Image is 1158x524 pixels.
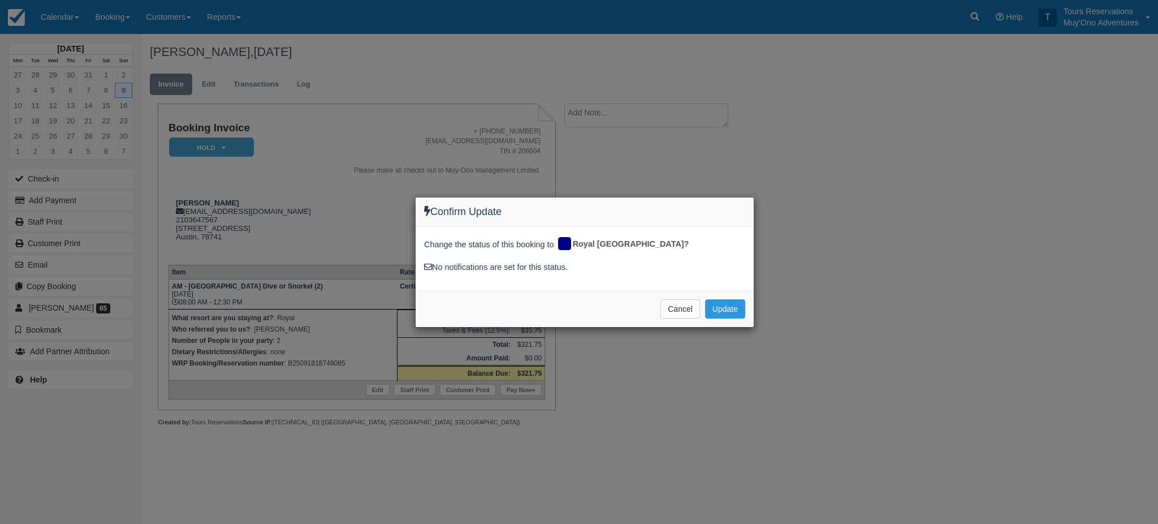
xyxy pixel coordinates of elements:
[424,261,745,273] div: No notifications are set for this status.
[424,206,745,218] h4: Confirm Update
[556,235,697,254] div: Royal [GEOGRAPHIC_DATA]?
[660,299,700,319] button: Cancel
[424,239,554,254] span: Change the status of this booking to
[705,299,745,319] button: Update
